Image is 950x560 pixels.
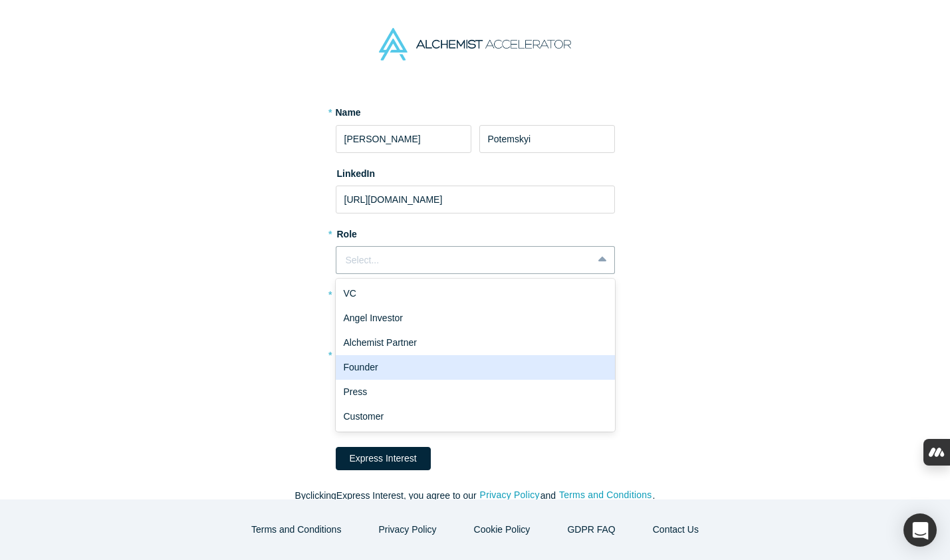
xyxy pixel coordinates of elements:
button: Contact Us [639,518,713,541]
div: Press [336,380,615,404]
button: Cookie Policy [460,518,544,541]
button: Express Interest [336,447,431,470]
input: First Name [336,125,471,153]
input: Last Name [479,125,615,153]
img: Alchemist Accelerator Logo [379,28,570,61]
div: Founder [336,355,615,380]
p: By clicking Express Interest , you agree to our and . [196,489,755,503]
button: Terms and Conditions [237,518,355,541]
div: Select... [346,253,583,267]
div: Angel Investor [336,306,615,331]
label: LinkedIn [336,162,376,181]
a: GDPR FAQ [553,518,629,541]
div: Customer [336,404,615,429]
button: Privacy Policy [479,488,540,503]
label: Role [336,223,615,241]
button: Privacy Policy [364,518,450,541]
label: Name [336,106,361,120]
div: VC [336,281,615,306]
button: Terms and Conditions [558,488,653,503]
div: Alchemist Partner [336,331,615,355]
